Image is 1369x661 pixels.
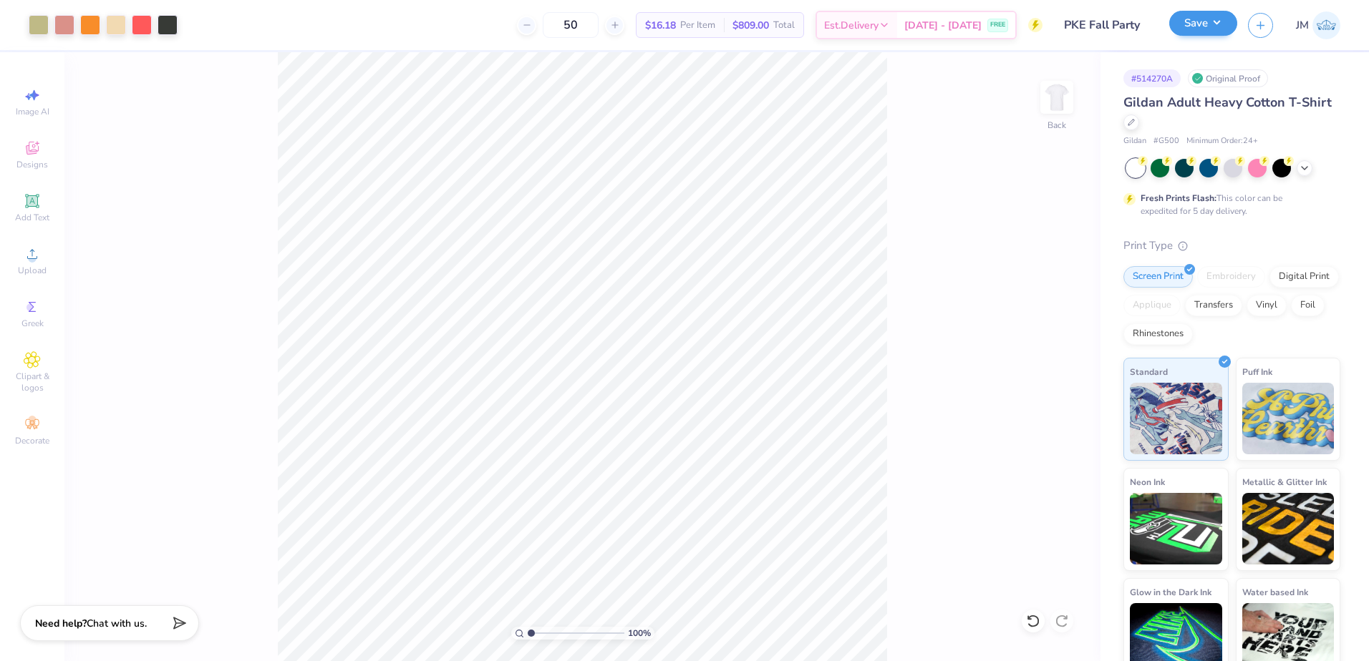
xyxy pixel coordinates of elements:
[1130,584,1211,599] span: Glow in the Dark Ink
[1130,493,1222,564] img: Neon Ink
[628,627,651,640] span: 100 %
[1242,493,1335,564] img: Metallic & Glitter Ink
[773,18,795,33] span: Total
[1043,83,1071,112] img: Back
[1123,94,1332,111] span: Gildan Adult Heavy Cotton T-Shirt
[1242,474,1327,489] span: Metallic & Glitter Ink
[1141,192,1216,204] strong: Fresh Prints Flash:
[1185,295,1242,316] div: Transfers
[1169,11,1237,36] button: Save
[18,265,47,276] span: Upload
[543,12,599,38] input: – –
[1242,584,1308,599] span: Water based Ink
[1242,364,1272,379] span: Puff Ink
[1296,17,1309,34] span: JM
[645,18,676,33] span: $16.18
[904,18,982,33] span: [DATE] - [DATE]
[1188,69,1268,87] div: Original Proof
[1247,295,1287,316] div: Vinyl
[87,617,147,630] span: Chat with us.
[1153,135,1179,147] span: # G500
[21,318,44,329] span: Greek
[1291,295,1325,316] div: Foil
[1123,135,1146,147] span: Gildan
[1130,383,1222,454] img: Standard
[1123,238,1340,254] div: Print Type
[1053,11,1158,39] input: Untitled Design
[1186,135,1258,147] span: Minimum Order: 24 +
[7,371,57,393] span: Clipart & logos
[1123,323,1193,345] div: Rhinestones
[680,18,715,33] span: Per Item
[1141,192,1317,217] div: This color can be expedited for 5 day delivery.
[15,212,49,223] span: Add Text
[1130,364,1168,379] span: Standard
[1123,69,1181,87] div: # 514270A
[1123,295,1181,316] div: Applique
[1312,11,1340,39] img: Joshua Malaki
[1130,474,1165,489] span: Neon Ink
[1296,11,1340,39] a: JM
[1123,266,1193,288] div: Screen Print
[1197,266,1265,288] div: Embroidery
[1048,119,1066,132] div: Back
[990,20,1005,30] span: FREE
[732,18,769,33] span: $809.00
[1269,266,1339,288] div: Digital Print
[16,159,48,170] span: Designs
[16,106,49,117] span: Image AI
[1242,383,1335,454] img: Puff Ink
[824,18,879,33] span: Est. Delivery
[15,435,49,446] span: Decorate
[35,617,87,630] strong: Need help?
